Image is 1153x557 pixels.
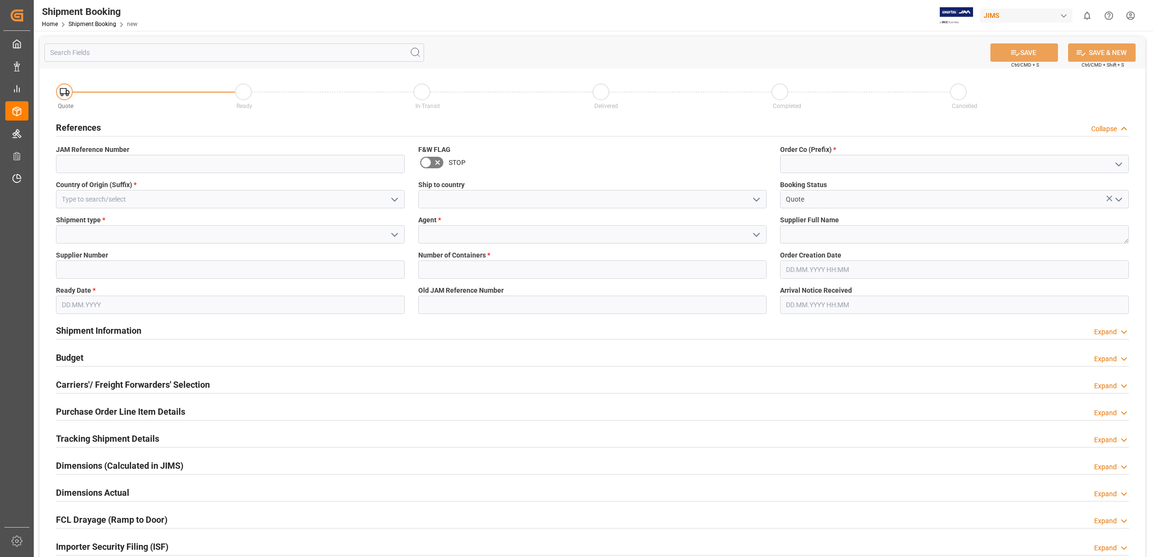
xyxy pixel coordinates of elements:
span: Order Co (Prefix) [780,145,836,155]
div: JIMS [980,9,1072,23]
input: DD.MM.YYYY HH:MM [780,296,1129,314]
button: open menu [1111,157,1125,172]
span: Arrival Notice Received [780,285,852,296]
div: Expand [1094,462,1117,472]
button: SAVE & NEW [1068,43,1136,62]
h2: Carriers'/ Freight Forwarders' Selection [56,378,210,391]
h2: Budget [56,351,83,364]
button: open menu [749,227,763,242]
span: Old JAM Reference Number [418,285,504,296]
button: show 0 new notifications [1076,5,1098,27]
h2: Shipment Information [56,324,141,337]
div: Expand [1094,435,1117,445]
a: Shipment Booking [69,21,116,27]
span: Country of Origin (Suffix) [56,180,137,190]
h2: Dimensions Actual [56,486,129,499]
div: Expand [1094,516,1117,526]
div: Expand [1094,408,1117,418]
span: Quote [58,103,73,109]
input: Search Fields [44,43,424,62]
span: STOP [449,158,466,168]
h2: Tracking Shipment Details [56,432,159,445]
input: DD.MM.YYYY HH:MM [780,260,1129,279]
h2: FCL Drayage (Ramp to Door) [56,513,167,526]
button: open menu [386,227,401,242]
div: Expand [1094,381,1117,391]
span: Completed [773,103,801,109]
img: Exertis%20JAM%20-%20Email%20Logo.jpg_1722504956.jpg [940,7,973,24]
span: Ready [236,103,252,109]
span: Order Creation Date [780,250,841,260]
span: Ctrl/CMD + S [1011,61,1039,68]
span: Number of Containers [418,250,490,260]
h2: References [56,121,101,134]
h2: Dimensions (Calculated in JIMS) [56,459,183,472]
button: open menu [749,192,763,207]
div: Expand [1094,489,1117,499]
div: Collapse [1091,124,1117,134]
span: Delivered [594,103,618,109]
span: Supplier Number [56,250,108,260]
a: Home [42,21,58,27]
button: JIMS [980,6,1076,25]
span: Ctrl/CMD + Shift + S [1082,61,1124,68]
div: Expand [1094,543,1117,553]
div: Expand [1094,354,1117,364]
button: Help Center [1098,5,1120,27]
div: Shipment Booking [42,4,137,19]
input: Type to search/select [56,190,405,208]
span: Shipment type [56,215,105,225]
button: open menu [386,192,401,207]
h2: Purchase Order Line Item Details [56,405,185,418]
span: In-Transit [415,103,440,109]
span: Ready Date [56,285,96,296]
div: Expand [1094,327,1117,337]
span: Supplier Full Name [780,215,839,225]
h2: Importer Security Filing (ISF) [56,540,168,553]
input: DD.MM.YYYY [56,296,405,314]
span: Agent [418,215,441,225]
button: SAVE [990,43,1058,62]
span: JAM Reference Number [56,145,129,155]
span: Cancelled [952,103,977,109]
button: open menu [1111,192,1125,207]
span: Ship to country [418,180,465,190]
span: Booking Status [780,180,827,190]
span: F&W FLAG [418,145,451,155]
